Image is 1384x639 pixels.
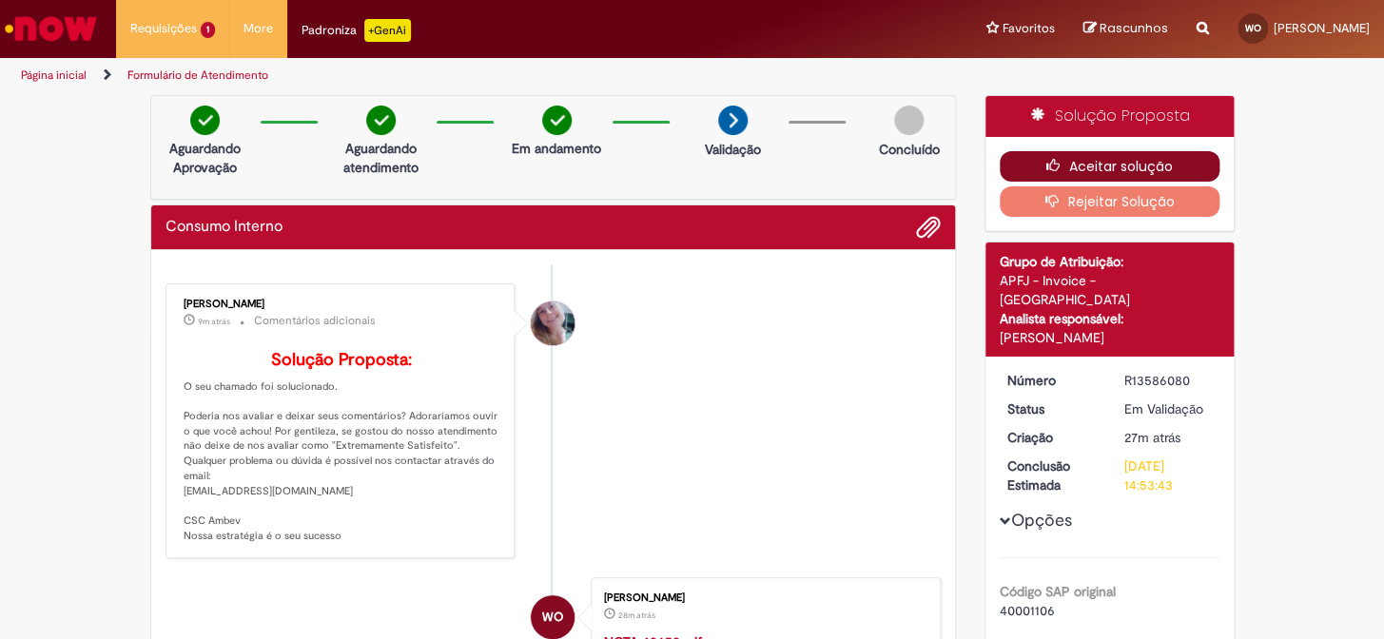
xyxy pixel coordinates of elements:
span: More [244,19,273,38]
span: 1 [201,22,215,38]
span: Requisições [130,19,197,38]
a: Rascunhos [1083,20,1168,38]
div: Grupo de Atribuição: [1000,252,1219,271]
span: 9m atrás [198,316,230,327]
dt: Status [993,399,1110,418]
h2: Consumo Interno Histórico de tíquete [166,219,283,236]
div: Solução Proposta [985,96,1234,137]
img: check-circle-green.png [366,106,396,135]
a: Formulário de Atendimento [127,68,268,83]
p: Aguardando Aprovação [159,139,251,177]
div: [PERSON_NAME] [1000,328,1219,347]
dt: Criação [993,428,1110,447]
div: [PERSON_NAME] [604,592,921,604]
span: 28m atrás [618,610,655,621]
small: Comentários adicionais [254,313,376,329]
p: Aguardando atendimento [335,139,427,177]
img: img-circle-grey.png [894,106,924,135]
div: Padroniza [302,19,411,42]
dt: Conclusão Estimada [993,456,1110,494]
time: 01/10/2025 13:53:05 [618,610,655,621]
div: APFJ - Invoice - [GEOGRAPHIC_DATA] [1000,271,1219,309]
a: Página inicial [21,68,87,83]
b: Código SAP original [1000,583,1116,600]
div: Andreza Barbosa [531,301,575,345]
button: Adicionar anexos [916,215,941,240]
span: 27m atrás [1124,429,1180,446]
p: Validação [705,140,761,159]
div: [DATE] 14:53:43 [1124,456,1213,494]
p: +GenAi [364,19,411,42]
img: check-circle-green.png [542,106,572,135]
span: Favoritos [1003,19,1055,38]
button: Rejeitar Solução [1000,186,1219,217]
ul: Trilhas de página [14,58,908,93]
span: Rascunhos [1100,19,1168,37]
dt: Número [993,371,1110,390]
span: [PERSON_NAME] [1274,20,1370,36]
p: Em andamento [512,139,601,158]
p: Concluído [878,140,939,159]
b: Solução Proposta: [271,349,412,371]
p: O seu chamado foi solucionado. Poderia nos avaliar e deixar seus comentários? Adoraríamos ouvir o... [184,351,500,544]
span: 40001106 [1000,602,1055,619]
time: 01/10/2025 14:12:26 [198,316,230,327]
div: Walter Oliveira [531,595,575,639]
time: 01/10/2025 13:53:39 [1124,429,1180,446]
button: Aceitar solução [1000,151,1219,182]
div: 01/10/2025 13:53:39 [1124,428,1213,447]
div: Analista responsável: [1000,309,1219,328]
img: arrow-next.png [718,106,748,135]
img: ServiceNow [2,10,100,48]
img: check-circle-green.png [190,106,220,135]
div: Em Validação [1124,399,1213,418]
div: R13586080 [1124,371,1213,390]
span: WO [1245,22,1261,34]
div: [PERSON_NAME] [184,299,500,310]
